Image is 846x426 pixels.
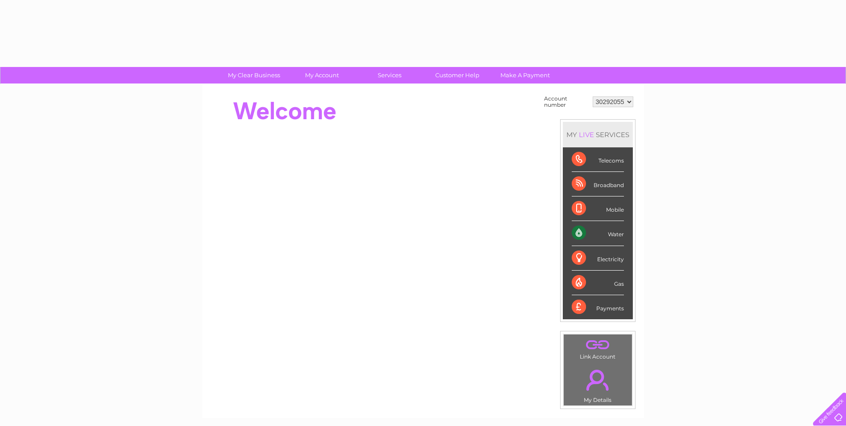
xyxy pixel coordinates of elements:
td: Account number [542,93,590,110]
div: Electricity [572,246,624,271]
div: LIVE [577,130,596,139]
td: Link Account [563,334,632,362]
div: Mobile [572,196,624,221]
td: My Details [563,362,632,406]
a: Services [353,67,426,84]
a: My Clear Business [217,67,291,84]
a: My Account [285,67,359,84]
div: Water [572,221,624,246]
a: Customer Help [421,67,494,84]
a: . [566,337,630,352]
div: Gas [572,271,624,295]
div: Telecoms [572,147,624,172]
div: Broadband [572,172,624,196]
a: . [566,364,630,396]
a: Make A Payment [488,67,562,84]
div: Payments [572,295,624,319]
div: MY SERVICES [563,122,633,147]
